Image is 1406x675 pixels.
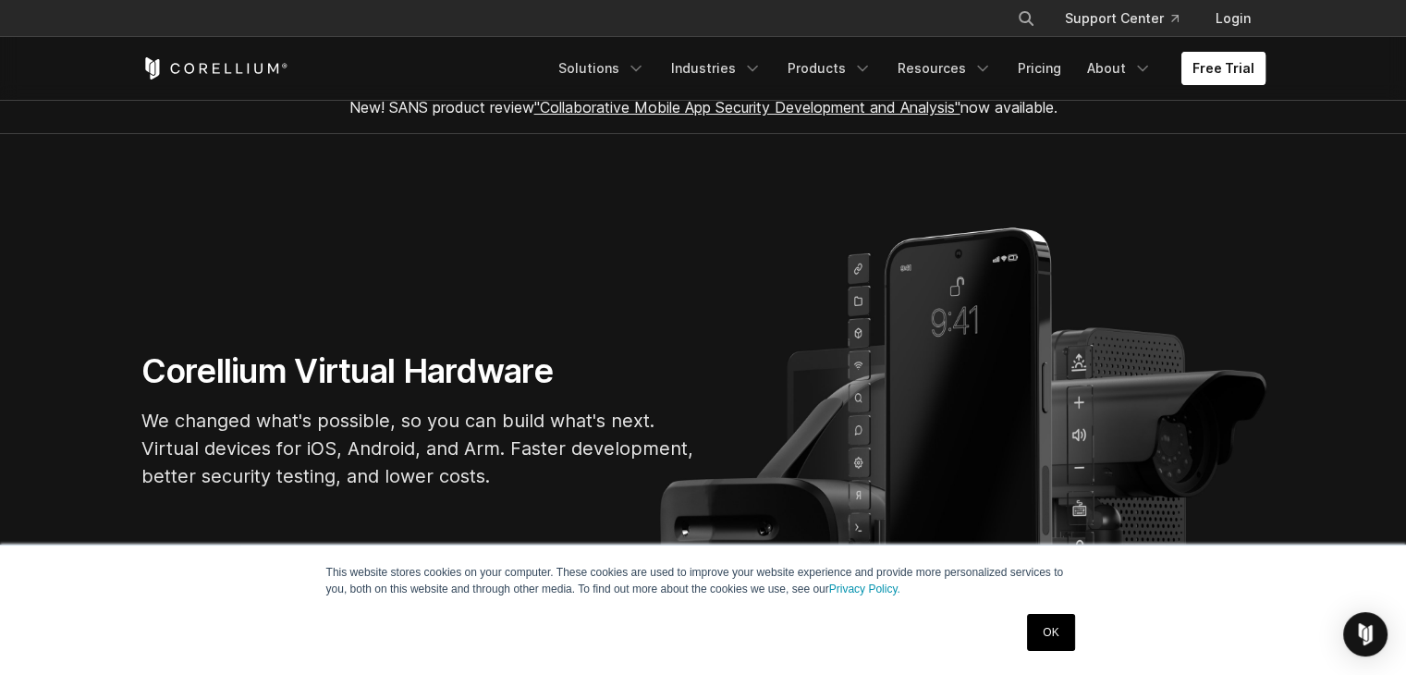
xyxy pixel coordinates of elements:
[1027,614,1074,651] a: OK
[141,57,288,80] a: Corellium Home
[326,564,1081,597] p: This website stores cookies on your computer. These cookies are used to improve your website expe...
[534,98,960,117] a: "Collaborative Mobile App Security Development and Analysis"
[1181,52,1265,85] a: Free Trial
[995,2,1265,35] div: Navigation Menu
[776,52,883,85] a: Products
[141,407,696,490] p: We changed what's possible, so you can build what's next. Virtual devices for iOS, Android, and A...
[1007,52,1072,85] a: Pricing
[547,52,656,85] a: Solutions
[1009,2,1043,35] button: Search
[1343,612,1388,657] div: Open Intercom Messenger
[1201,2,1265,35] a: Login
[1076,52,1163,85] a: About
[349,98,1058,117] span: New! SANS product review now available.
[547,52,1265,85] div: Navigation Menu
[660,52,773,85] a: Industries
[1050,2,1193,35] a: Support Center
[829,583,900,595] a: Privacy Policy.
[141,350,696,392] h1: Corellium Virtual Hardware
[886,52,1003,85] a: Resources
